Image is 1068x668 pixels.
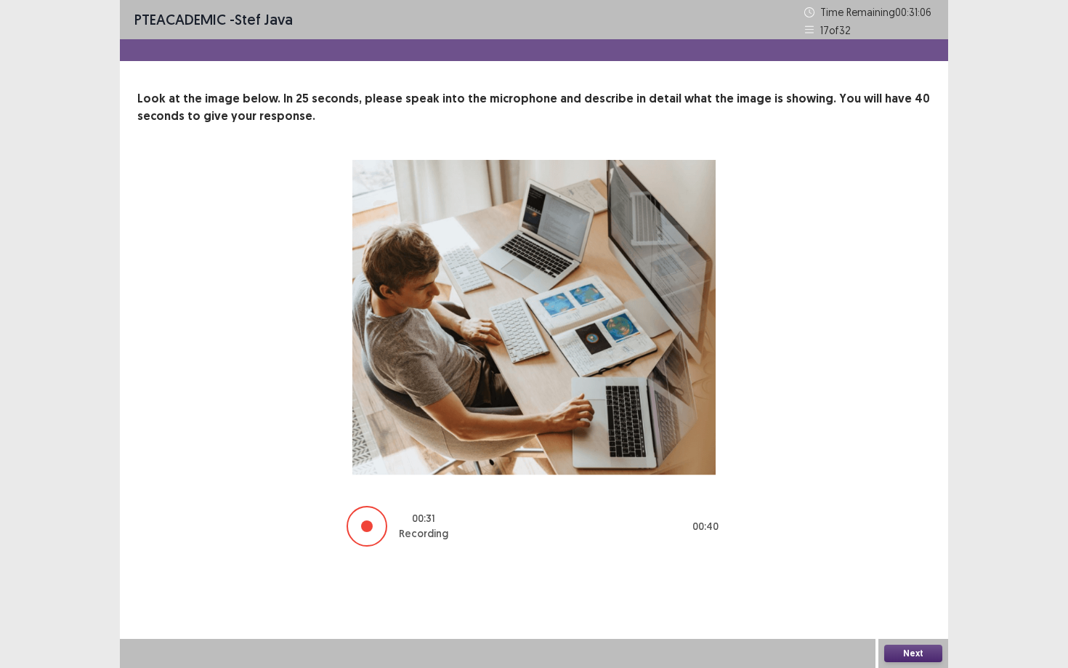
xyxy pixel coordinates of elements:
[884,645,942,662] button: Next
[134,9,293,31] p: - stef java
[352,160,716,475] img: image-description
[399,526,448,542] p: Recording
[134,10,226,28] span: PTE academic
[820,23,851,38] p: 17 of 32
[137,90,931,125] p: Look at the image below. In 25 seconds, please speak into the microphone and describe in detail w...
[412,511,435,526] p: 00 : 31
[820,4,934,20] p: Time Remaining 00 : 31 : 06
[692,519,719,534] p: 00 : 40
